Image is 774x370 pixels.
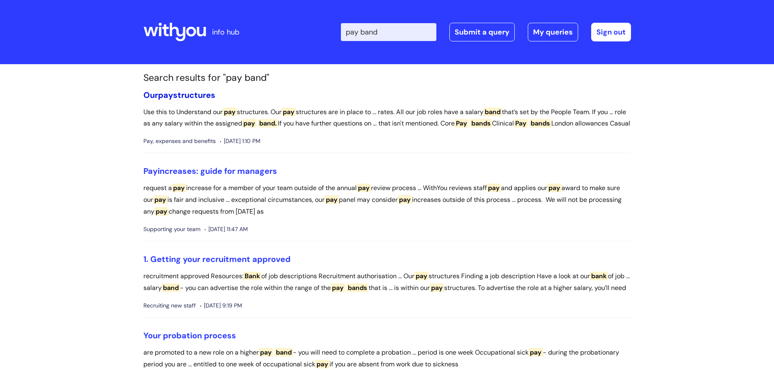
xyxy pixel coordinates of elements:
span: pay [223,108,237,116]
a: Submit a query [449,23,515,41]
span: pay [158,90,173,100]
a: Payincreases: guide for managers [143,166,277,176]
span: pay [529,348,543,357]
span: pay [315,360,330,368]
span: pay [282,108,296,116]
span: Pay, expenses and benefits [143,136,216,146]
span: Bank [243,272,261,280]
span: pay [154,207,169,216]
span: Pay [143,166,158,176]
span: pay [259,348,273,357]
span: pay [172,184,186,192]
p: request a increase for a member of your team outside of the annual review process ... WithYou rev... [143,182,631,217]
span: pay [242,119,256,128]
span: pay [547,184,562,192]
a: 1. Getting your recruitment approved [143,254,291,264]
span: Pay [455,119,468,128]
span: [DATE] 11:47 AM [204,224,248,234]
span: pay [331,283,345,292]
span: pay [325,195,339,204]
h1: Search results for "pay band" [143,72,631,84]
span: pay [430,283,444,292]
a: Ourpaystructures [143,90,215,100]
a: Sign out [591,23,631,41]
span: pay [398,195,412,204]
p: recruitment approved Resources: of job descriptions Recruitment authorisation ... Our structures ... [143,270,631,294]
span: band [483,108,502,116]
span: Recruiting new staff [143,301,196,311]
span: bands [347,283,369,292]
span: band. [258,119,278,128]
span: pay [487,184,501,192]
p: info hub [212,26,239,39]
span: Supporting your team [143,224,200,234]
div: | - [341,23,631,41]
span: [DATE] 9:19 PM [200,301,242,311]
a: Your probation process [143,330,236,341]
p: Use this to Understand our structures. Our structures are in place to ... rates. All our job role... [143,106,631,130]
span: bands [529,119,551,128]
span: pay [414,272,429,280]
span: pay [153,195,167,204]
span: [DATE] 1:10 PM [220,136,260,146]
span: band [162,283,180,292]
span: pay [357,184,371,192]
span: bands [470,119,492,128]
span: bank [590,272,608,280]
span: Pay [514,119,528,128]
input: Search [341,23,436,41]
a: My queries [528,23,578,41]
span: band [275,348,293,357]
